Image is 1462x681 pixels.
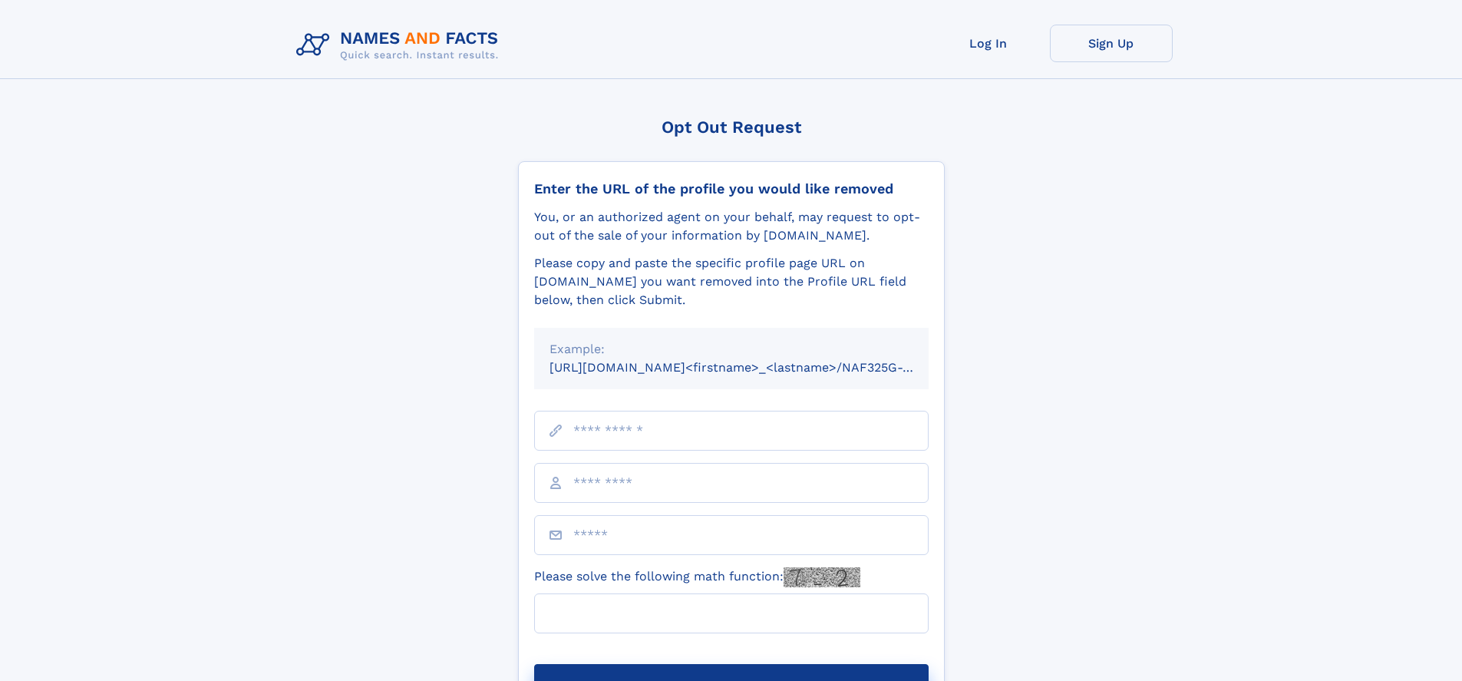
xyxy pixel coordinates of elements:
[534,567,860,587] label: Please solve the following math function:
[549,340,913,359] div: Example:
[549,360,958,375] small: [URL][DOMAIN_NAME]<firstname>_<lastname>/NAF325G-xxxxxxxx
[1050,25,1173,62] a: Sign Up
[927,25,1050,62] a: Log In
[290,25,511,66] img: Logo Names and Facts
[534,180,929,197] div: Enter the URL of the profile you would like removed
[518,117,945,137] div: Opt Out Request
[534,254,929,309] div: Please copy and paste the specific profile page URL on [DOMAIN_NAME] you want removed into the Pr...
[534,208,929,245] div: You, or an authorized agent on your behalf, may request to opt-out of the sale of your informatio...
